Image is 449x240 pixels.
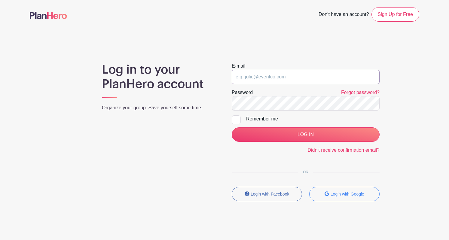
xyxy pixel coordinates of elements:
p: Organize your group. Save yourself some time. [102,104,217,111]
a: Sign Up for Free [371,7,419,22]
img: logo-507f7623f17ff9eddc593b1ce0a138ce2505c220e1c5a4e2b4648c50719b7d32.svg [30,12,67,19]
label: E-mail [232,62,245,70]
button: Login with Google [309,187,380,201]
div: Remember me [246,115,380,123]
button: Login with Facebook [232,187,302,201]
input: LOG IN [232,127,380,142]
h1: Log in to your PlanHero account [102,62,217,91]
a: Forgot password? [341,90,380,95]
span: Don't have an account? [319,8,369,22]
span: OR [298,170,313,174]
label: Password [232,89,253,96]
a: Didn't receive confirmation email? [307,147,380,153]
small: Login with Facebook [251,192,289,196]
input: e.g. julie@eventco.com [232,70,380,84]
small: Login with Google [331,192,364,196]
